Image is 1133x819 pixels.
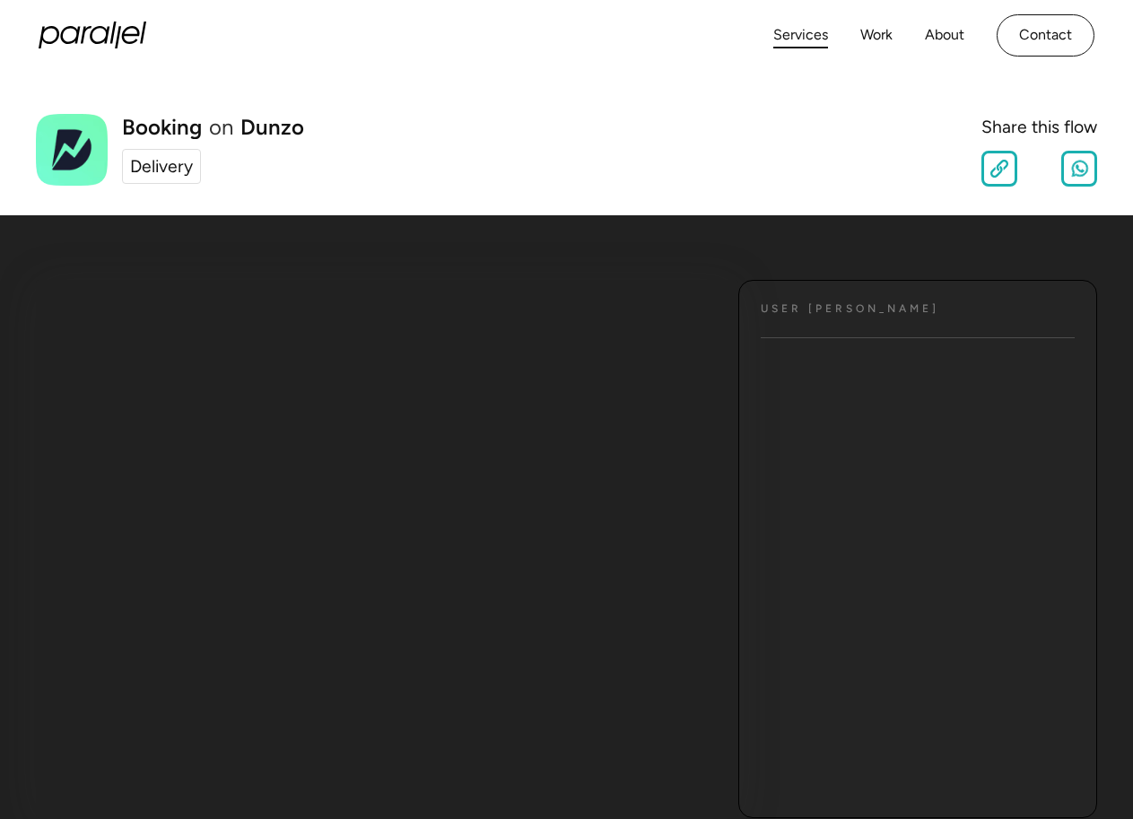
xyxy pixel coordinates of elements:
[209,117,233,138] div: on
[240,117,304,138] a: Dunzo
[39,22,146,48] a: home
[761,302,939,316] h4: User [PERSON_NAME]
[122,149,201,184] a: Delivery
[981,114,1097,140] div: Share this flow
[925,22,964,48] a: About
[997,14,1094,57] a: Contact
[773,22,828,48] a: Services
[130,153,193,179] div: Delivery
[860,22,893,48] a: Work
[122,117,202,138] h1: Booking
